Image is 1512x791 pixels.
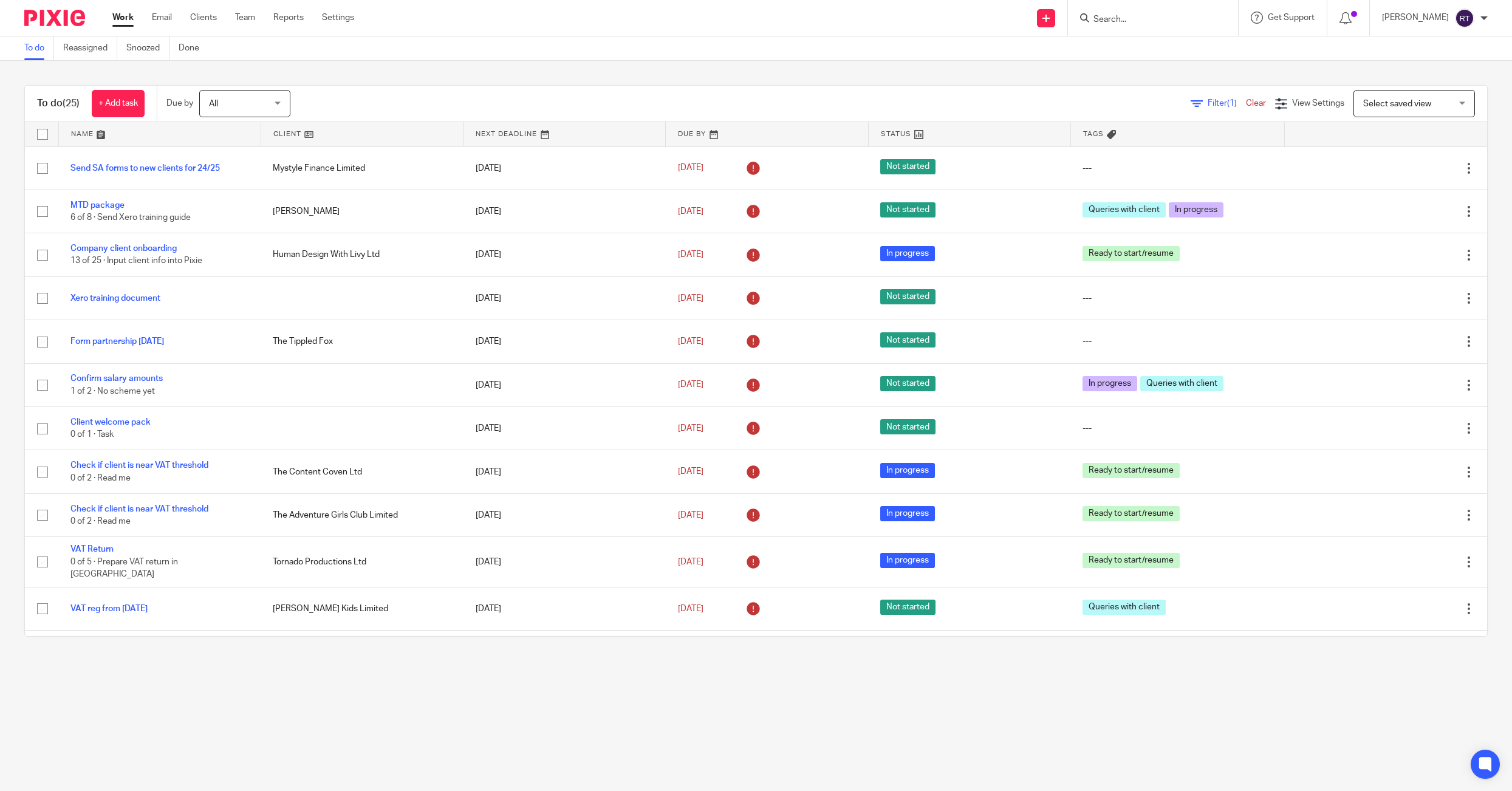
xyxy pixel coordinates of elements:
a: Company client onboarding [70,244,177,253]
span: Tags [1083,131,1104,137]
span: (1) [1227,99,1237,108]
a: Send SA forms to new clients for 24/25 [70,164,220,173]
div: --- [1083,335,1272,348]
div: --- [1083,162,1272,174]
span: In progress [880,553,935,568]
td: The Content Coven Ltd [261,450,463,493]
span: Not started [880,376,936,391]
td: [DATE] [464,493,666,536]
a: Snoozed [126,36,169,60]
span: Get Support [1268,13,1315,22]
span: In progress [880,506,935,521]
span: 0 of 2 · Read me [70,474,131,482]
span: 1 of 2 · No scheme yet [70,387,155,395]
td: Tornado Productions Ltd [261,537,463,587]
span: [DATE] [678,467,703,476]
span: All [209,100,218,108]
span: [DATE] [678,558,703,566]
a: To do [24,36,54,60]
span: Queries with client [1083,202,1166,217]
td: [DATE] [464,233,666,276]
span: [DATE] [678,337,703,346]
a: Work [112,12,134,24]
td: The Tippled Fox [261,320,463,363]
td: [PERSON_NAME] Kids Limited [261,587,463,630]
a: Done [179,36,208,60]
a: Reports [273,12,304,24]
img: Pixie [24,10,85,26]
div: --- [1083,292,1272,304]
span: In progress [1169,202,1223,217]
a: Confirm salary amounts [70,374,163,383]
a: Check if client is near VAT threshold [70,505,208,513]
span: In progress [1083,376,1137,391]
p: [PERSON_NAME] [1382,12,1449,24]
span: 0 of 2 · Read me [70,517,131,526]
span: Ready to start/resume [1083,246,1180,261]
td: [DATE] [464,276,666,320]
span: [DATE] [678,381,703,389]
span: [DATE] [678,207,703,216]
a: Clear [1246,99,1266,108]
span: 13 of 25 · Input client info into Pixie [70,257,202,265]
td: Mystyle Finance Limited [261,146,463,190]
td: [DATE] [464,146,666,190]
span: In progress [880,463,935,478]
a: Reassigned [63,36,117,60]
span: Select saved view [1363,100,1431,108]
span: Ready to start/resume [1083,463,1180,478]
span: 6 of 8 · Send Xero training guide [70,213,191,222]
td: [PERSON_NAME] [261,190,463,233]
td: [DATE] [464,537,666,587]
span: 0 of 1 · Task [70,430,114,439]
span: Not started [880,600,936,615]
td: [DATE] [464,190,666,233]
span: Ready to start/resume [1083,553,1180,568]
td: [DATE] [464,407,666,450]
span: Not started [880,159,936,174]
span: (25) [63,98,80,108]
input: Search [1092,15,1202,26]
span: Queries with client [1083,600,1166,615]
td: The Shine Bright Academy Ltd [261,631,463,674]
span: Not started [880,202,936,217]
span: [DATE] [678,164,703,173]
td: [DATE] [464,320,666,363]
img: svg%3E [1455,9,1474,28]
span: View Settings [1292,99,1344,108]
span: [DATE] [678,604,703,613]
a: Xero training document [70,294,160,303]
span: [DATE] [678,294,703,303]
td: [DATE] [464,363,666,406]
a: Clients [190,12,217,24]
span: In progress [880,246,935,261]
a: MTD package [70,201,125,210]
a: Client welcome pack [70,418,151,426]
td: The Adventure Girls Club Limited [261,493,463,536]
span: Not started [880,289,936,304]
td: [DATE] [464,587,666,630]
p: Due by [166,97,193,109]
div: --- [1083,422,1272,434]
td: [DATE] [464,631,666,674]
a: Email [152,12,172,24]
a: + Add task [92,90,145,117]
a: Form partnership [DATE] [70,337,164,346]
a: VAT Return [70,545,114,553]
a: Team [235,12,255,24]
span: Queries with client [1140,376,1223,391]
td: [DATE] [464,450,666,493]
span: 0 of 5 · Prepare VAT return in [GEOGRAPHIC_DATA] [70,558,178,579]
span: Not started [880,332,936,348]
span: Filter [1208,99,1246,108]
td: Human Design With Livy Ltd [261,233,463,276]
span: [DATE] [678,250,703,259]
a: VAT reg from [DATE] [70,604,148,613]
span: [DATE] [678,511,703,519]
span: Not started [880,419,936,434]
h1: To do [37,97,80,110]
span: Ready to start/resume [1083,506,1180,521]
span: [DATE] [678,424,703,433]
a: Settings [322,12,354,24]
a: Check if client is near VAT threshold [70,461,208,470]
